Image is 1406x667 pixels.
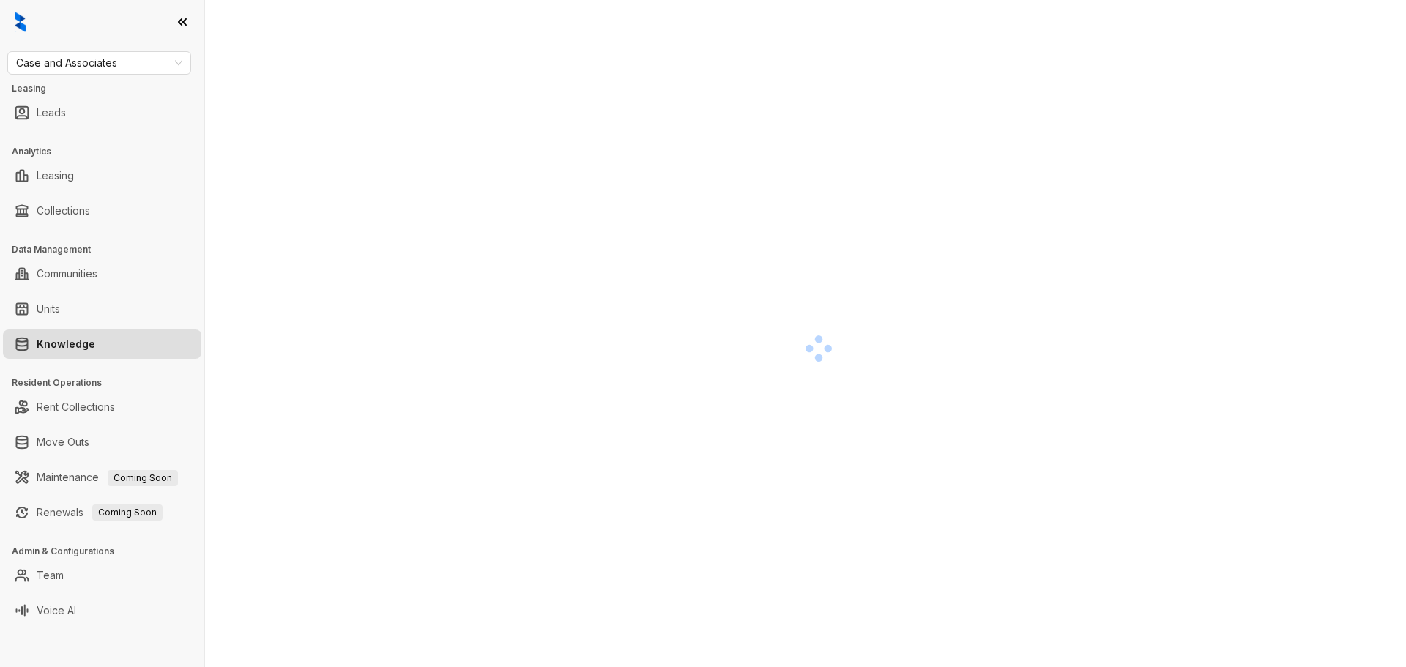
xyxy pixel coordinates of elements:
li: Rent Collections [3,392,201,422]
h3: Data Management [12,243,204,256]
span: Coming Soon [108,470,178,486]
h3: Resident Operations [12,376,204,390]
a: RenewalsComing Soon [37,498,163,527]
a: Rent Collections [37,392,115,422]
li: Move Outs [3,428,201,457]
span: Coming Soon [92,504,163,521]
li: Renewals [3,498,201,527]
a: Collections [37,196,90,226]
li: Leasing [3,161,201,190]
img: logo [15,12,26,32]
li: Knowledge [3,329,201,359]
li: Collections [3,196,201,226]
a: Voice AI [37,596,76,625]
li: Leads [3,98,201,127]
a: Move Outs [37,428,89,457]
li: Voice AI [3,596,201,625]
h3: Analytics [12,145,204,158]
a: Leads [37,98,66,127]
span: Case and Associates [16,52,182,74]
a: Communities [37,259,97,288]
a: Team [37,561,64,590]
h3: Leasing [12,82,204,95]
li: Units [3,294,201,324]
li: Team [3,561,201,590]
a: Leasing [37,161,74,190]
li: Communities [3,259,201,288]
a: Knowledge [37,329,95,359]
h3: Admin & Configurations [12,545,204,558]
a: Units [37,294,60,324]
li: Maintenance [3,463,201,492]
